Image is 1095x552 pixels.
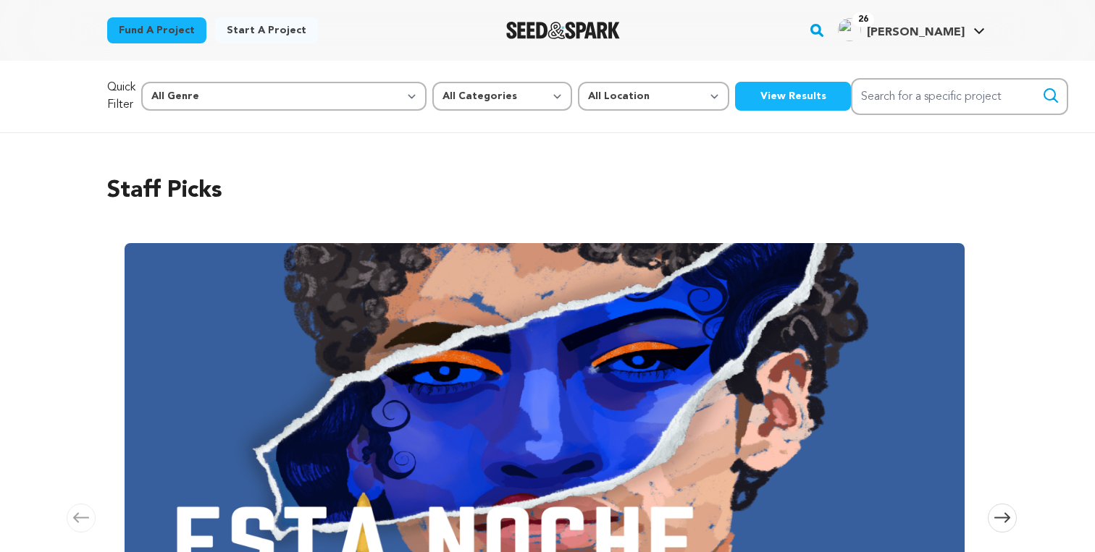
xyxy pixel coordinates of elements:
[852,12,874,27] span: 26
[838,18,965,41] div: Caron C.'s Profile
[107,79,135,114] p: Quick Filter
[107,17,206,43] a: Fund a project
[838,18,861,41] img: ACg8ocJwbB5MO_mhvPb1Nbrcg1p6KTAdsUYVikqCN4dIeNM9eR9WzGRxfg=s96-c
[835,15,988,46] span: Caron C.'s Profile
[835,15,988,41] a: Caron C.'s Profile
[107,174,988,208] h2: Staff Picks
[215,17,318,43] a: Start a project
[851,78,1068,115] input: Search for a specific project
[867,27,965,38] span: [PERSON_NAME]
[506,22,620,39] img: Seed&Spark Logo Dark Mode
[506,22,620,39] a: Seed&Spark Homepage
[735,82,851,111] button: View Results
